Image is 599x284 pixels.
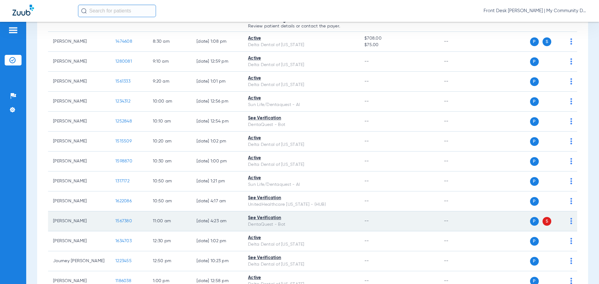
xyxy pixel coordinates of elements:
p: Review patient details or contact the payer. [248,24,354,28]
span: P [530,57,539,66]
td: -- [439,92,481,112]
td: [DATE] 4:23 AM [192,211,243,231]
span: 1234312 [115,99,130,103]
div: Delta Dental of [US_STATE] [248,161,354,168]
span: -- [364,219,369,223]
div: Active [248,135,354,142]
span: P [530,177,539,186]
td: 9:10 AM [148,52,192,72]
td: [DATE] 1:01 PM [192,72,243,92]
td: -- [439,32,481,52]
td: -- [439,211,481,231]
span: 1252848 [115,119,132,123]
span: 1474608 [115,39,132,44]
td: 10:10 AM [148,112,192,132]
img: group-dot-blue.svg [570,238,572,244]
td: [DATE] 1:21 PM [192,171,243,191]
span: -- [364,59,369,64]
span: 1598870 [115,159,132,163]
span: P [530,217,539,226]
img: group-dot-blue.svg [570,158,572,164]
td: [PERSON_NAME] [48,72,110,92]
td: [PERSON_NAME] [48,231,110,251]
td: 10:20 AM [148,132,192,152]
td: [PERSON_NAME] [48,132,110,152]
span: 1567380 [115,219,132,223]
div: See Verification [248,215,354,221]
td: 12:30 PM [148,231,192,251]
td: 9:20 AM [148,72,192,92]
div: Sun Life/Dentaquest - AI [248,102,354,108]
span: -- [364,79,369,84]
div: Delta Dental of [US_STATE] [248,241,354,248]
span: P [530,97,539,106]
img: group-dot-blue.svg [570,38,572,45]
div: Active [248,75,354,82]
img: group-dot-blue.svg [570,198,572,204]
td: 10:50 AM [148,171,192,191]
td: [PERSON_NAME] [48,112,110,132]
span: 1622086 [115,199,132,203]
div: See Verification [248,115,354,122]
div: Active [248,95,354,102]
td: -- [439,112,481,132]
td: [PERSON_NAME] [48,211,110,231]
div: Delta Dental of [US_STATE] [248,261,354,268]
td: [PERSON_NAME] [48,191,110,211]
div: Sun Life/Dentaquest - AI [248,181,354,188]
span: P [530,137,539,146]
iframe: Chat Widget [568,254,599,284]
td: [DATE] 10:23 PM [192,251,243,271]
td: [DATE] 1:08 PM [192,32,243,52]
span: Front Desk [PERSON_NAME] | My Community Dental Centers [484,8,587,14]
td: [DATE] 1:02 PM [192,231,243,251]
td: 11:00 AM [148,211,192,231]
span: -- [364,119,369,123]
td: -- [439,171,481,191]
img: hamburger-icon [8,26,18,34]
td: [DATE] 1:02 PM [192,132,243,152]
div: Delta Dental of [US_STATE] [248,142,354,148]
div: Active [248,235,354,241]
td: [DATE] 1:00 PM [192,152,243,171]
td: 8:30 AM [148,32,192,52]
td: -- [439,231,481,251]
div: Active [248,155,354,161]
td: 10:00 AM [148,92,192,112]
span: 1223455 [115,259,132,263]
span: -- [364,99,369,103]
td: [DATE] 4:17 AM [192,191,243,211]
td: [PERSON_NAME] [48,92,110,112]
td: [DATE] 12:54 PM [192,112,243,132]
span: P [530,197,539,206]
td: -- [439,52,481,72]
td: -- [439,152,481,171]
span: P [530,37,539,46]
span: $75.00 [364,42,434,48]
span: S [543,217,551,226]
td: 10:50 AM [148,191,192,211]
td: -- [439,132,481,152]
div: Delta Dental of [US_STATE] [248,62,354,68]
td: -- [439,191,481,211]
span: 1186038 [115,279,131,283]
div: See Verification [248,255,354,261]
td: 12:50 PM [148,251,192,271]
div: DentaQuest - Bot [248,122,354,128]
span: P [530,77,539,86]
td: -- [439,72,481,92]
span: $708.00 [364,35,434,42]
div: Delta Dental of [US_STATE] [248,42,354,48]
span: -- [364,279,369,283]
span: -- [364,239,369,243]
td: -- [439,251,481,271]
span: -- [364,179,369,183]
td: Journey [PERSON_NAME] [48,251,110,271]
td: [DATE] 12:56 PM [192,92,243,112]
div: Delta Dental of [US_STATE] [248,82,354,88]
div: Active [248,175,354,181]
img: group-dot-blue.svg [570,218,572,224]
span: 1317172 [115,179,129,183]
td: [PERSON_NAME] [48,52,110,72]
